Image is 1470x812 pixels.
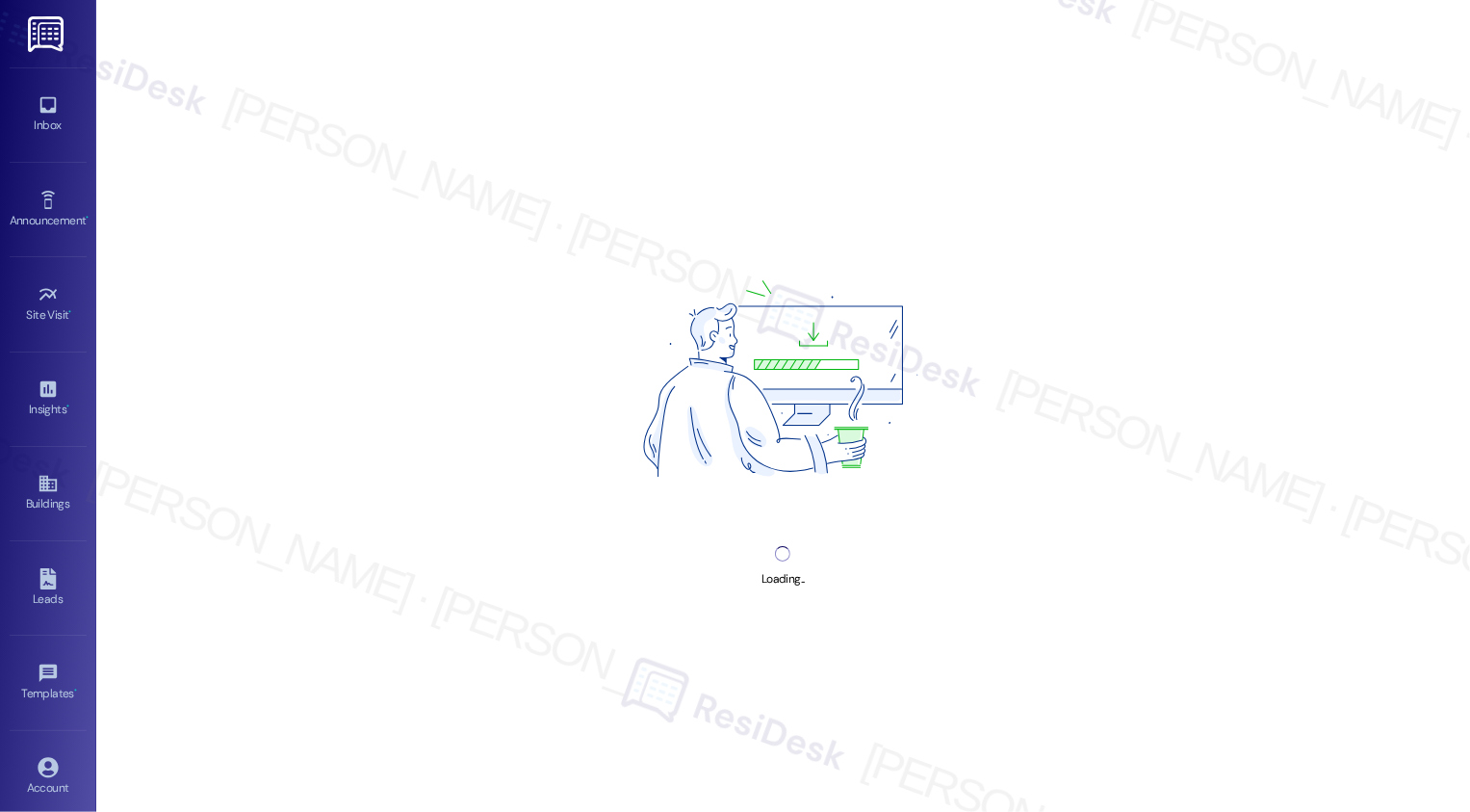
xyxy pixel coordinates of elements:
span: • [86,211,89,224]
img: ResiDesk Logo [28,16,67,52]
div: Loading... [761,569,805,589]
span: • [74,684,77,697]
a: Site Visit • [10,278,87,330]
a: Inbox [10,89,87,141]
span: • [69,305,72,319]
span: • [66,400,69,413]
a: Buildings [10,467,87,519]
a: Leads [10,563,87,615]
a: Templates • [10,657,87,709]
a: Account [10,751,87,803]
a: Insights • [10,373,87,425]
